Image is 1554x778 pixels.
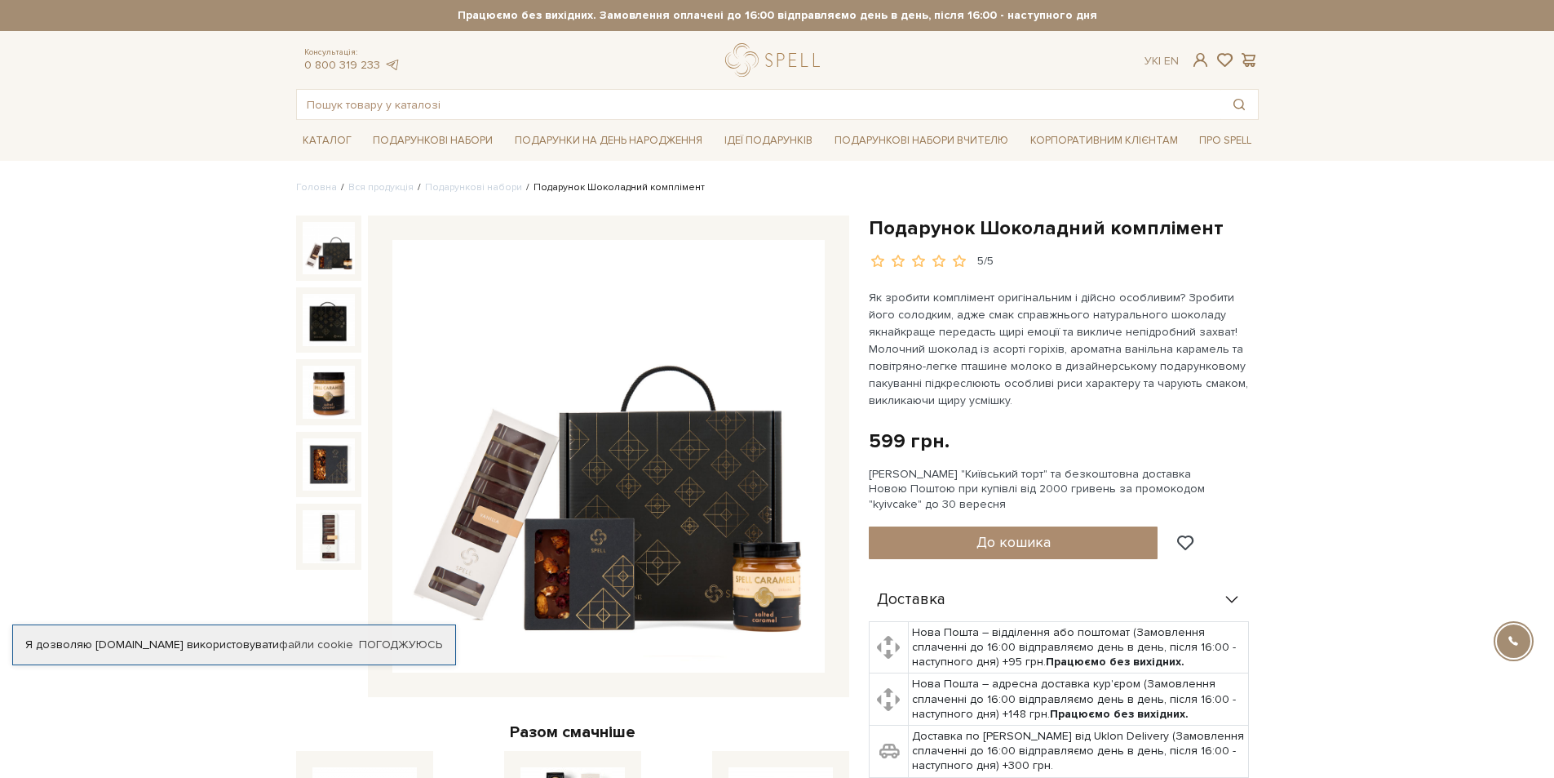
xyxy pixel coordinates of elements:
[977,254,994,269] div: 5/5
[303,294,355,346] img: Подарунок Шоколадний комплімент
[869,467,1259,512] div: [PERSON_NAME] "Київський торт" та безкоштовна доставка Новою Поштою при купівлі від 2000 гривень ...
[1164,54,1179,68] a: En
[359,638,442,652] a: Погоджуюсь
[296,722,849,743] div: Разом смачніше
[392,240,825,673] img: Подарунок Шоколадний комплімент
[303,222,355,274] img: Подарунок Шоколадний комплімент
[279,638,353,651] a: файли cookie
[304,58,380,72] a: 0 800 319 233
[425,181,522,193] a: Подарункові набори
[1144,54,1179,69] div: Ук
[522,180,705,195] li: Подарунок Шоколадний комплімент
[13,638,455,652] div: Я дозволяю [DOMAIN_NAME] використовувати
[718,128,819,153] a: Ідеї подарунків
[508,128,709,153] a: Подарунки на День народження
[296,181,337,193] a: Головна
[869,429,950,454] div: 599 грн.
[976,533,1051,551] span: До кошика
[348,181,414,193] a: Вся продукція
[1193,128,1258,153] a: Про Spell
[725,43,827,77] a: logo
[869,527,1158,559] button: До кошика
[366,128,499,153] a: Подарункові набори
[297,90,1220,119] input: Пошук товару у каталозі
[1046,655,1184,669] b: Працюємо без вихідних.
[384,58,401,72] a: telegram
[303,510,355,562] img: Подарунок Шоколадний комплімент
[303,366,355,418] img: Подарунок Шоколадний комплімент
[296,128,358,153] a: Каталог
[909,674,1249,726] td: Нова Пошта – адресна доставка кур'єром (Замовлення сплаченні до 16:00 відправляємо день в день, п...
[1024,128,1184,153] a: Корпоративним клієнтам
[909,621,1249,674] td: Нова Пошта – відділення або поштомат (Замовлення сплаченні до 16:00 відправляємо день в день, піс...
[1158,54,1161,68] span: |
[869,289,1251,409] p: Як зробити комплімент оригінальним і дійсно особливим? Зробити його солодким, адже смак справжньо...
[303,438,355,491] img: Подарунок Шоколадний комплімент
[869,216,1259,241] h1: Подарунок Шоколадний комплімент
[296,8,1259,23] strong: Працюємо без вихідних. Замовлення оплачені до 16:00 відправляємо день в день, після 16:00 - насту...
[909,726,1249,778] td: Доставка по [PERSON_NAME] від Uklon Delivery (Замовлення сплаченні до 16:00 відправляємо день в д...
[828,127,1015,154] a: Подарункові набори Вчителю
[1050,707,1189,721] b: Працюємо без вихідних.
[877,593,945,607] span: Доставка
[304,47,401,58] span: Консультація:
[1220,90,1258,119] button: Пошук товару у каталозі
